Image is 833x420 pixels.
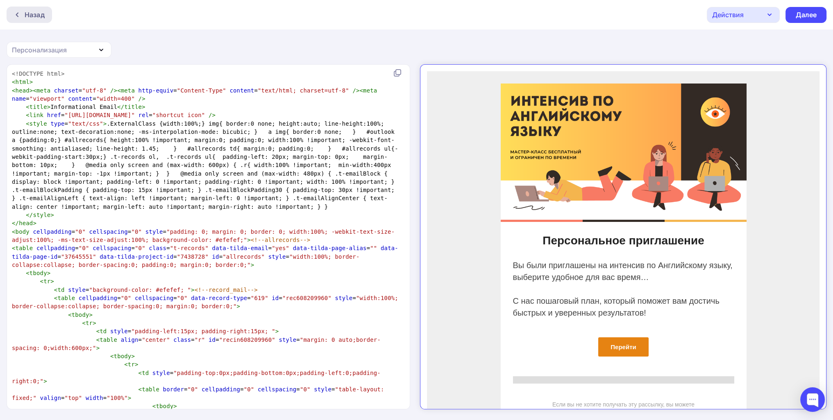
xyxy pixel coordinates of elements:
span: < [26,120,30,127]
span: "100%" [107,395,127,401]
span: > [89,312,93,318]
span: > [191,287,195,293]
span: </ [26,212,33,218]
span: rel [138,112,149,118]
span: style [30,120,47,127]
span: tbody [30,270,47,276]
span: tbody [156,403,173,409]
span: style [268,253,286,260]
span: "padding-left:15px; padding-right:15px; " [131,328,275,334]
span: "allrecords" [222,253,265,260]
span: Informational Email [12,104,145,110]
span: <!--allrecords--> [251,237,311,243]
span: > [43,378,47,384]
span: id [209,336,216,343]
span: < [138,370,142,376]
span: "padding-top:0px;padding-bottom:0px;padding-left:0;padding-right:0;" [12,370,381,384]
span: style [279,336,296,343]
span: "rec608209960" [282,295,331,301]
span: name [12,95,26,102]
span: "7438728" [177,253,209,260]
span: "[URL][DOMAIN_NAME]" [65,112,135,118]
span: > [93,320,96,326]
span: tr [128,361,135,368]
span: "utf-8" [82,87,107,94]
div: Назад [25,10,45,20]
span: title [124,104,142,110]
span: "0" [177,295,188,301]
span: "0" [121,295,132,301]
span: > [173,403,177,409]
a: Отменить подписку на эту рассылку [148,336,245,343]
span: cellspacing [93,245,131,251]
span: < [12,228,16,235]
span: id [272,295,279,301]
span: <!DOCTYPE html> [12,70,65,77]
span: < [138,386,142,393]
span: = = = = = = = = = [12,245,398,268]
span: table [100,336,117,343]
span: content [229,87,254,94]
span: "" [370,245,377,251]
span: td [100,328,107,334]
span: charset [54,87,79,94]
span: >< [30,87,36,94]
span: title [30,104,47,110]
span: cellspacing [89,228,128,235]
span: href [47,112,61,118]
span: style [152,370,170,376]
span: cellpadding [79,295,117,301]
span: tr [43,278,50,285]
span: valign [40,395,61,401]
div: Персонализация [12,45,67,55]
span: />< [110,87,121,94]
span: content [68,95,93,102]
span: "padding: 0; margin: 0; border: 0; width:100%; -webkit-text-size-adjust:100%; -ms-text-size-adjus... [12,228,395,243]
span: "r" [195,336,205,343]
span: tr [86,320,93,326]
span: cellpadding [33,228,71,235]
span: "37645551" [61,253,96,260]
span: = .ExternalClass {width:100%;} img{ border:0 none; height:auto; line-height:100%; outline:none; t... [12,120,398,210]
span: cellspacing [258,386,296,393]
span: = = = = = [12,87,381,102]
span: border [163,386,184,393]
span: data-tilda-project-id [100,253,173,260]
span: > [236,303,240,309]
span: table [57,295,75,301]
span: "width:100%; border-collapse:collapse; border-spacing:0; padding:0; margin:0; border:0;" [12,253,359,268]
span: /> [209,112,216,118]
span: = = = = [12,336,381,351]
span: < [54,287,58,293]
div: Далее [795,10,817,20]
span: = = = [12,228,395,243]
span: "0" [188,386,198,393]
span: = = [12,112,216,118]
span: > [33,220,36,226]
span: > [251,262,254,268]
div: Вы были приглашены на интенсив по Английскому языку, выберите удобное для вас время… С нас пошаго... [86,188,307,248]
span: table [16,245,33,251]
span: style [33,212,50,218]
span: > [50,212,54,218]
span: td [57,287,64,293]
span: < [26,112,30,118]
span: "margin: 0 auto;border-spacing: 0;width:600px;" [12,336,381,351]
span: > [135,361,138,368]
span: > [142,104,145,110]
span: = = = = = [12,295,402,309]
span: style [110,328,128,334]
span: "text/html; charset=utf-8" [258,87,349,94]
span: < [26,270,30,276]
span: "text/css" [68,120,103,127]
span: < [12,79,16,85]
span: data-record-type [191,295,247,301]
span: > [50,278,54,285]
span: http-equiv [138,87,174,94]
span: tbody [114,353,132,359]
span: = [12,287,258,293]
span: "Content-Type" [177,87,226,94]
span: "0" [79,245,89,251]
span: body [16,228,30,235]
span: > [128,395,132,401]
